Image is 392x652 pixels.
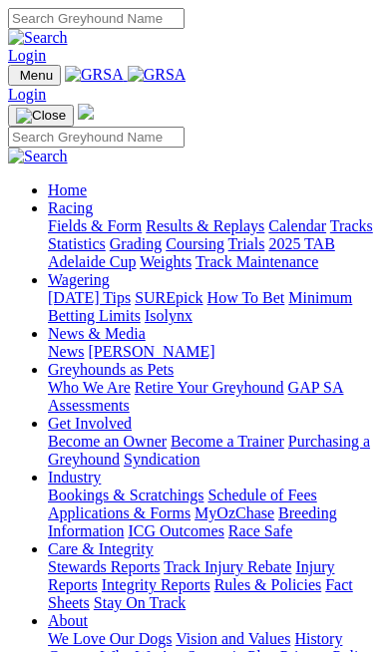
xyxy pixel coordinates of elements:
a: Isolynx [145,307,193,324]
a: Login [8,47,46,64]
a: Injury Reports [48,558,335,593]
a: Who We Are [48,379,131,396]
a: Trials [228,235,265,252]
a: Tracks [330,217,373,234]
a: Minimum Betting Limits [48,289,352,324]
button: Toggle navigation [8,105,74,127]
img: GRSA [65,66,124,84]
a: Vision and Values [176,630,290,647]
a: Weights [140,253,192,270]
a: Racing [48,199,93,216]
a: GAP SA Assessments [48,379,343,414]
img: Close [16,108,66,124]
a: News & Media [48,325,146,342]
div: News & Media [48,343,384,361]
a: MyOzChase [195,504,274,521]
a: Care & Integrity [48,540,154,557]
a: Stewards Reports [48,558,160,575]
div: Care & Integrity [48,558,384,612]
a: [PERSON_NAME] [88,343,214,360]
a: Coursing [166,235,224,252]
a: Breeding Information [48,504,337,539]
a: [DATE] Tips [48,289,131,306]
span: Menu [20,68,53,83]
a: Syndication [124,451,199,468]
a: Industry [48,469,101,486]
div: Industry [48,487,384,540]
a: Statistics [48,235,106,252]
a: Greyhounds as Pets [48,361,174,378]
a: Home [48,181,87,198]
a: SUREpick [135,289,202,306]
a: About [48,612,88,629]
img: logo-grsa-white.png [78,104,94,120]
a: ICG Outcomes [128,522,223,539]
a: Fact Sheets [48,576,353,611]
a: Bookings & Scratchings [48,487,203,503]
a: News [48,343,84,360]
a: Calendar [268,217,326,234]
a: Stay On Track [94,594,186,611]
a: Become an Owner [48,433,167,450]
a: Integrity Reports [102,576,210,593]
a: 2025 TAB Adelaide Cup [48,235,335,270]
div: Racing [48,217,384,271]
a: How To Bet [207,289,285,306]
a: History [294,630,342,647]
a: Get Involved [48,415,132,432]
a: Track Maintenance [196,253,318,270]
a: Grading [110,235,162,252]
a: Retire Your Greyhound [135,379,284,396]
a: Applications & Forms [48,504,191,521]
div: Wagering [48,289,384,325]
img: GRSA [128,66,187,84]
a: Race Safe [228,522,292,539]
img: Search [8,148,68,165]
a: Rules & Policies [214,576,322,593]
a: Fields & Form [48,217,142,234]
a: Login [8,86,46,103]
div: Get Involved [48,433,384,469]
button: Toggle navigation [8,65,61,86]
a: Purchasing a Greyhound [48,433,370,468]
div: Greyhounds as Pets [48,379,384,415]
input: Search [8,127,185,148]
a: We Love Our Dogs [48,630,172,647]
a: Schedule of Fees [207,487,316,503]
a: Wagering [48,271,110,288]
a: Become a Trainer [171,433,284,450]
a: Track Injury Rebate [164,558,291,575]
input: Search [8,8,185,29]
img: Search [8,29,68,47]
a: Results & Replays [146,217,264,234]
